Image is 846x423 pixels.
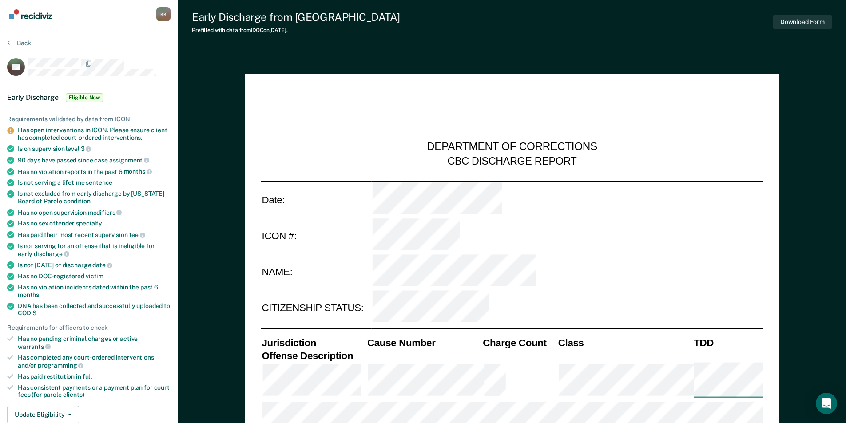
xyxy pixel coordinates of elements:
[18,242,171,257] div: Is not serving for an offense that is ineligible for early
[38,362,83,369] span: programming
[18,156,171,164] div: 90 days have passed since case
[9,9,52,19] img: Recidiviz
[156,7,171,21] button: Profile dropdown button
[66,93,103,102] span: Eligible Now
[7,39,31,47] button: Back
[18,373,171,380] div: Has paid restitution in
[7,93,59,102] span: Early Discharge
[427,140,597,154] div: DEPARTMENT OF CORRECTIONS
[693,336,763,349] th: TDD
[88,209,122,216] span: modifiers
[18,209,171,217] div: Has no open supervision
[18,231,171,239] div: Has paid their most recent supervision
[92,261,112,269] span: date
[86,273,103,280] span: victim
[18,354,171,369] div: Has completed any court-ordered interventions and/or
[18,127,171,142] div: Has open interventions in ICON. Please ensure client has completed court-ordered interventions.
[18,168,171,176] div: Has no violation reports in the past 6
[86,179,112,186] span: sentence
[109,157,149,164] span: assignment
[261,181,371,217] td: Date:
[83,373,92,380] span: full
[64,198,91,205] span: condition
[261,254,371,290] td: NAME:
[18,145,171,153] div: Is on supervision level
[18,273,171,280] div: Has no DOC-registered
[34,250,69,257] span: discharge
[773,15,832,29] button: Download Form
[156,7,171,21] div: K K
[18,302,171,317] div: DNA has been collected and successfully uploaded to
[18,343,51,350] span: warrants
[18,179,171,186] div: Is not serving a lifetime
[18,335,171,350] div: Has no pending criminal charges or active
[557,336,692,349] th: Class
[7,115,171,123] div: Requirements validated by data from ICON
[18,291,39,298] span: months
[366,336,481,349] th: Cause Number
[261,217,371,254] td: ICON #:
[18,384,171,399] div: Has consistent payments or a payment plan for court fees (for parole
[192,27,400,33] div: Prefilled with data from IDOC on [DATE] .
[261,290,371,327] td: CITIZENSHIP STATUS:
[124,168,152,175] span: months
[261,349,366,362] th: Offense Description
[129,231,145,238] span: fee
[816,393,837,414] div: Open Intercom Messenger
[18,220,171,227] div: Has no sex offender
[18,309,36,316] span: CODIS
[7,324,171,332] div: Requirements for officers to check
[18,261,171,269] div: Is not [DATE] of discharge
[482,336,557,349] th: Charge Count
[18,284,171,299] div: Has no violation incidents dated within the past 6
[261,336,366,349] th: Jurisdiction
[81,145,91,152] span: 3
[63,391,84,398] span: clients)
[447,154,576,168] div: CBC DISCHARGE REPORT
[76,220,102,227] span: specialty
[192,11,400,24] div: Early Discharge from [GEOGRAPHIC_DATA]
[18,190,171,205] div: Is not excluded from early discharge by [US_STATE] Board of Parole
